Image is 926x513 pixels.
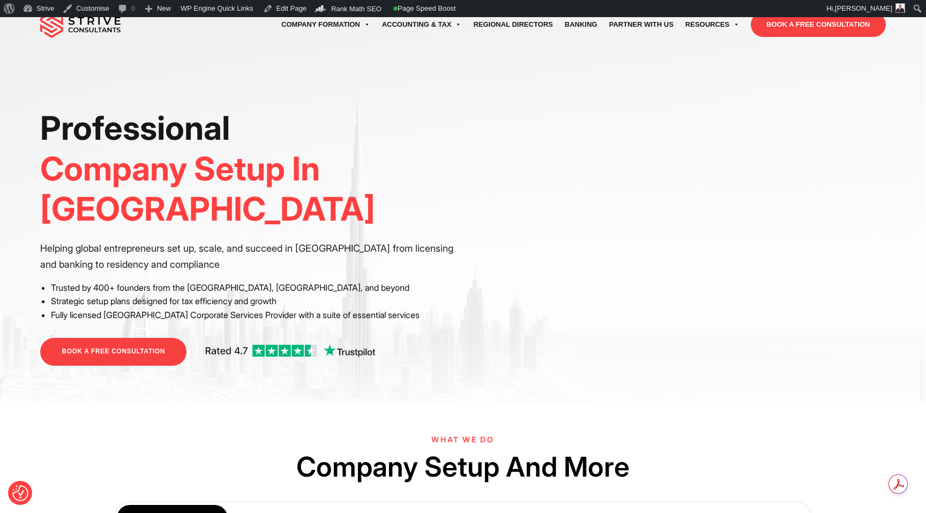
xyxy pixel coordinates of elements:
li: Strategic setup plans designed for tax efficiency and growth [51,295,455,308]
a: Partner with Us [603,10,679,40]
span: [PERSON_NAME] [835,4,892,12]
img: Revisit consent button [12,485,28,501]
a: Regional Directors [467,10,558,40]
li: Fully licensed [GEOGRAPHIC_DATA] Corporate Services Provider with a suite of essential services [51,308,455,322]
p: Helping global entrepreneurs set up, scale, and succeed in [GEOGRAPHIC_DATA] from licensing and b... [40,240,455,273]
li: Trusted by 400+ founders from the [GEOGRAPHIC_DATA], [GEOGRAPHIC_DATA], and beyond [51,281,455,295]
a: Resources [679,10,745,40]
a: Company Formation [275,10,376,40]
img: main-logo.svg [40,11,121,38]
button: Consent Preferences [12,485,28,501]
span: Company Setup In [GEOGRAPHIC_DATA] [40,149,375,229]
a: Banking [559,10,603,40]
h1: Professional [40,108,455,230]
iframe: <br /> [471,108,886,341]
a: Accounting & Tax [376,10,468,40]
a: BOOK A FREE CONSULTATION [40,338,186,365]
a: BOOK A FREE CONSULTATION [751,12,885,37]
